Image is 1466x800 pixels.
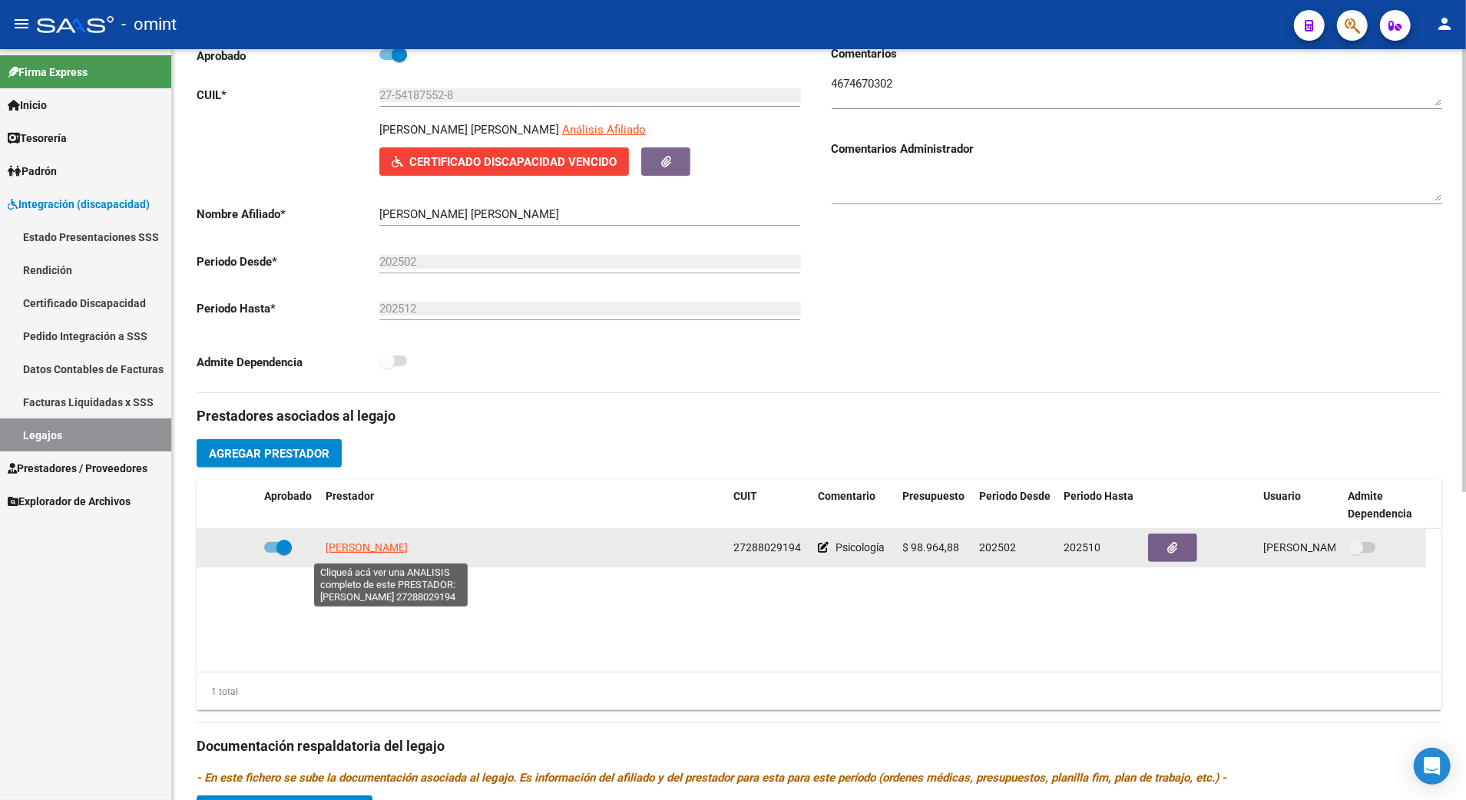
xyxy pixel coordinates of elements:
[832,140,1442,157] h3: Comentarios Administrador
[1064,541,1100,554] span: 202510
[319,480,727,531] datatable-header-cell: Prestador
[258,480,319,531] datatable-header-cell: Aprobado
[979,490,1051,502] span: Periodo Desde
[973,480,1057,531] datatable-header-cell: Periodo Desde
[8,130,67,147] span: Tesorería
[197,48,379,64] p: Aprobado
[379,121,559,138] p: [PERSON_NAME] [PERSON_NAME]
[197,354,379,371] p: Admite Dependencia
[197,771,1226,785] i: - En este fichero se sube la documentación asociada al legajo. Es información del afiliado y del ...
[1435,15,1454,33] mat-icon: person
[979,541,1016,554] span: 202502
[818,490,875,502] span: Comentario
[832,45,1442,62] h3: Comentarios
[1348,490,1412,520] span: Admite Dependencia
[197,736,1441,757] h3: Documentación respaldatoria del legajo
[902,541,959,554] span: $ 98.964,88
[379,147,629,176] button: Certificado Discapacidad Vencido
[733,541,801,554] span: 27288029194
[562,123,646,137] span: Análisis Afiliado
[1342,480,1426,531] datatable-header-cell: Admite Dependencia
[1263,541,1384,554] span: [PERSON_NAME] [DATE]
[902,490,965,502] span: Presupuesto
[1064,490,1133,502] span: Periodo Hasta
[1263,490,1301,502] span: Usuario
[8,460,147,477] span: Prestadores / Proveedores
[12,15,31,33] mat-icon: menu
[197,439,342,468] button: Agregar Prestador
[197,300,379,317] p: Periodo Hasta
[8,97,47,114] span: Inicio
[836,541,885,554] span: Psicología
[197,253,379,270] p: Periodo Desde
[8,64,88,81] span: Firma Express
[8,493,131,510] span: Explorador de Archivos
[8,196,150,213] span: Integración (discapacidad)
[1057,480,1142,531] datatable-header-cell: Periodo Hasta
[197,87,379,104] p: CUIL
[727,480,812,531] datatable-header-cell: CUIT
[812,480,896,531] datatable-header-cell: Comentario
[896,480,973,531] datatable-header-cell: Presupuesto
[264,490,312,502] span: Aprobado
[326,490,374,502] span: Prestador
[197,405,1441,427] h3: Prestadores asociados al legajo
[197,206,379,223] p: Nombre Afiliado
[197,683,238,700] div: 1 total
[121,8,177,41] span: - omint
[1257,480,1342,531] datatable-header-cell: Usuario
[1414,748,1451,785] div: Open Intercom Messenger
[8,163,57,180] span: Padrón
[326,541,408,554] span: [PERSON_NAME]
[733,490,757,502] span: CUIT
[409,155,617,169] span: Certificado Discapacidad Vencido
[209,447,329,461] span: Agregar Prestador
